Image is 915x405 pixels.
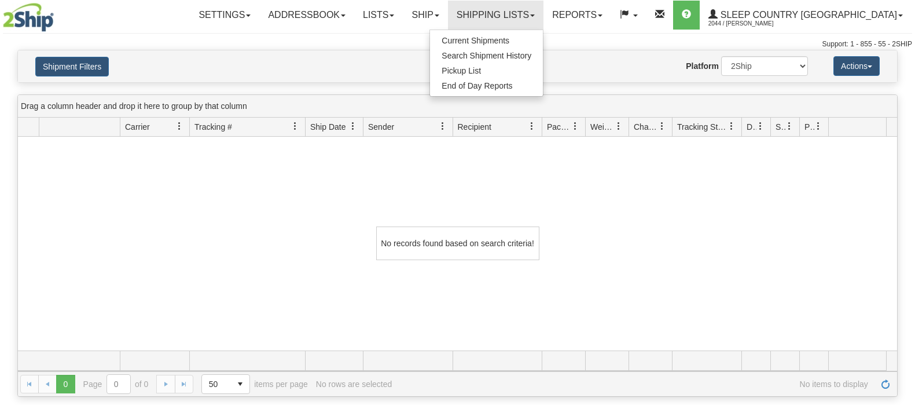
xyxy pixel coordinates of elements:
[400,380,868,389] span: No items to display
[310,121,346,133] span: Ship Date
[448,1,543,30] a: Shipping lists
[547,121,571,133] span: Packages
[708,18,795,30] span: 2044 / [PERSON_NAME]
[201,374,308,394] span: items per page
[876,375,895,393] a: Refresh
[376,227,539,260] div: No records found based on search criteria!
[343,116,363,136] a: Ship Date filter column settings
[751,116,770,136] a: Delivery Status filter column settings
[747,121,756,133] span: Delivery Status
[3,39,912,49] div: Support: 1 - 855 - 55 - 2SHIP
[190,1,259,30] a: Settings
[3,3,54,32] img: logo2044.jpg
[430,78,543,93] a: End of Day Reports
[718,10,897,20] span: Sleep Country [GEOGRAPHIC_DATA]
[285,116,305,136] a: Tracking # filter column settings
[170,116,189,136] a: Carrier filter column settings
[209,378,224,390] span: 50
[56,375,75,393] span: Page 0
[201,374,250,394] span: Page sizes drop down
[194,121,232,133] span: Tracking #
[833,56,880,76] button: Actions
[403,1,447,30] a: Ship
[609,116,629,136] a: Weight filter column settings
[430,63,543,78] a: Pickup List
[442,81,512,90] span: End of Day Reports
[442,66,481,75] span: Pickup List
[231,375,249,393] span: select
[354,1,403,30] a: Lists
[776,121,785,133] span: Shipment Issues
[259,1,354,30] a: Addressbook
[652,116,672,136] a: Charge filter column settings
[565,116,585,136] a: Packages filter column settings
[804,121,814,133] span: Pickup Status
[780,116,799,136] a: Shipment Issues filter column settings
[442,51,531,60] span: Search Shipment History
[18,95,897,118] div: grid grouping header
[125,121,150,133] span: Carrier
[722,116,741,136] a: Tracking Status filter column settings
[522,116,542,136] a: Recipient filter column settings
[368,121,394,133] span: Sender
[700,1,912,30] a: Sleep Country [GEOGRAPHIC_DATA] 2044 / [PERSON_NAME]
[888,143,914,261] iframe: chat widget
[433,116,453,136] a: Sender filter column settings
[35,57,109,76] button: Shipment Filters
[430,48,543,63] a: Search Shipment History
[316,380,392,389] div: No rows are selected
[83,374,149,394] span: Page of 0
[677,121,727,133] span: Tracking Status
[442,36,509,45] span: Current Shipments
[430,33,543,48] a: Current Shipments
[543,1,611,30] a: Reports
[590,121,615,133] span: Weight
[686,60,719,72] label: Platform
[458,121,491,133] span: Recipient
[809,116,828,136] a: Pickup Status filter column settings
[634,121,658,133] span: Charge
